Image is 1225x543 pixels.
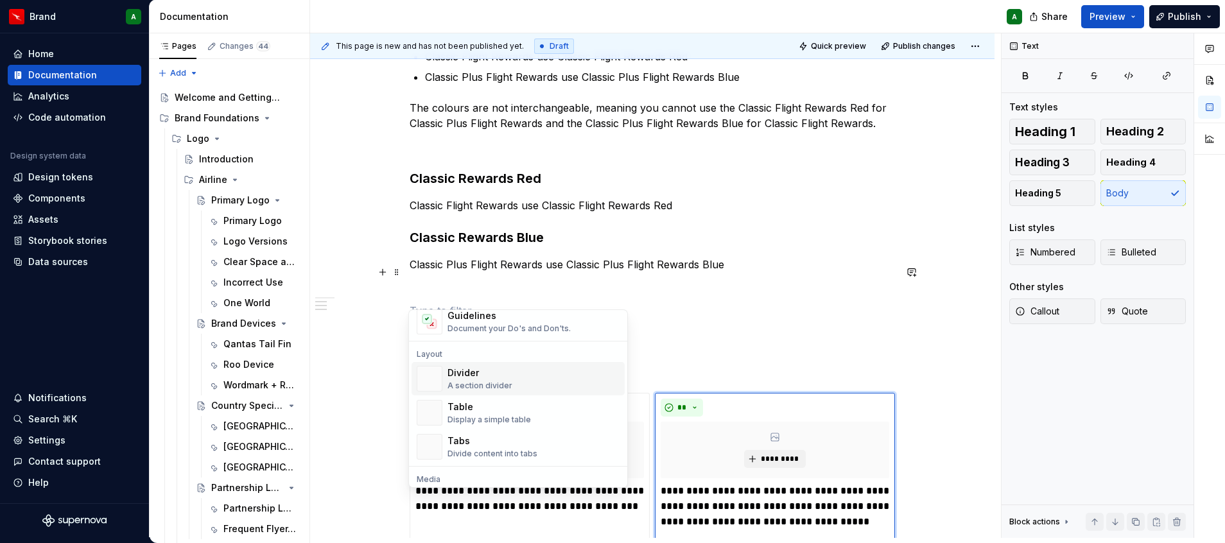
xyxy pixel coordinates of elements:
[447,309,571,322] div: Guidelines
[223,276,283,289] div: Incorrect Use
[447,366,512,379] div: Divider
[223,379,297,392] div: Wordmark + Roo
[1012,12,1017,22] div: A
[203,272,304,293] a: Incorrect Use
[1100,150,1186,175] button: Heading 4
[8,430,141,451] a: Settings
[1023,5,1076,28] button: Share
[412,474,625,485] div: Media
[1015,246,1075,259] span: Numbered
[409,310,627,487] div: Suggestions
[28,69,97,82] div: Documentation
[412,349,625,359] div: Layout
[1009,280,1064,293] div: Other styles
[175,91,281,104] div: Welcome and Getting Started
[28,90,69,103] div: Analytics
[1100,119,1186,144] button: Heading 2
[211,317,276,330] div: Brand Devices
[223,235,288,248] div: Logo Versions
[1015,125,1075,138] span: Heading 1
[1106,125,1164,138] span: Heading 2
[191,478,304,498] a: Partnership Lockups
[223,440,297,453] div: [GEOGRAPHIC_DATA]
[410,169,895,187] h3: Classic Rewards Red
[3,3,146,30] button: BrandA
[191,313,304,334] a: Brand Devices
[166,128,304,149] div: Logo
[1106,246,1156,259] span: Bulleted
[811,41,866,51] span: Quick preview
[8,167,141,187] a: Design tokens
[410,198,895,213] p: Classic Flight Rewards use Classic Flight Rewards Red
[1149,5,1220,28] button: Publish
[28,171,93,184] div: Design tokens
[203,457,304,478] a: [GEOGRAPHIC_DATA]
[10,151,86,161] div: Design system data
[203,354,304,375] a: Roo Device
[211,481,284,494] div: Partnership Lockups
[8,409,141,429] button: Search ⌘K
[8,107,141,128] a: Code automation
[199,153,254,166] div: Introduction
[8,188,141,209] a: Components
[9,9,24,24] img: 6b187050-a3ed-48aa-8485-808e17fcee26.png
[1106,156,1156,169] span: Heading 4
[203,211,304,231] a: Primary Logo
[410,100,895,131] p: The colours are not interchangeable, meaning you cannot use the Classic Flight Rewards Red for Cl...
[550,41,569,51] span: Draft
[8,252,141,272] a: Data sources
[191,395,304,416] a: Country Specific Logos
[220,41,270,51] div: Changes
[191,190,304,211] a: Primary Logo
[28,111,106,124] div: Code automation
[28,47,54,60] div: Home
[336,41,524,51] span: This page is new and has not been published yet.
[1106,305,1148,318] span: Quote
[410,228,895,246] h3: Classic Rewards Blue
[131,12,136,22] div: A
[28,234,107,247] div: Storybook stories
[410,334,895,352] h3: Incorrect Usage
[203,519,304,539] a: Frequent Flyer, Business Rewards partnership lockup
[447,401,531,413] div: Table
[1009,517,1060,527] div: Block actions
[211,399,284,412] div: Country Specific Logos
[1009,221,1055,234] div: List styles
[28,192,85,205] div: Components
[178,149,304,169] a: Introduction
[223,461,297,474] div: [GEOGRAPHIC_DATA]
[203,375,304,395] a: Wordmark + Roo
[1100,239,1186,265] button: Bulleted
[256,41,270,51] span: 44
[28,213,58,226] div: Assets
[223,502,297,515] div: Partnership Lockups
[203,252,304,272] a: Clear Space and Minimum Size
[795,37,872,55] button: Quick preview
[199,173,227,186] div: Airline
[28,476,49,489] div: Help
[877,37,961,55] button: Publish changes
[223,214,282,227] div: Primary Logo
[1015,156,1070,169] span: Heading 3
[447,435,537,447] div: Tabs
[1009,298,1095,324] button: Callout
[1090,10,1125,23] span: Preview
[447,415,531,425] div: Display a simple table
[28,255,88,268] div: Data sources
[223,297,270,309] div: One World
[223,522,297,535] div: Frequent Flyer, Business Rewards partnership lockup
[203,334,304,354] a: Qantas Tail Fin
[30,10,56,23] div: Brand
[223,255,297,268] div: Clear Space and Minimum Size
[154,64,202,82] button: Add
[160,10,304,23] div: Documentation
[42,514,107,527] svg: Supernova Logo
[8,86,141,107] a: Analytics
[170,68,186,78] span: Add
[28,392,87,404] div: Notifications
[178,169,304,190] div: Airline
[203,436,304,457] a: [GEOGRAPHIC_DATA]
[1009,119,1095,144] button: Heading 1
[223,338,291,350] div: Qantas Tail Fin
